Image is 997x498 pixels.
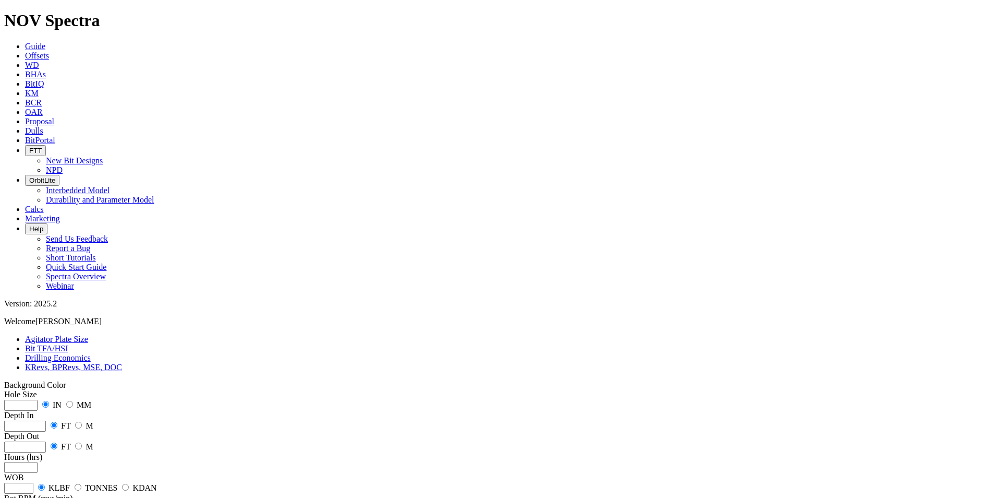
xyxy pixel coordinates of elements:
[4,453,42,461] label: Hours (hrs)
[25,145,46,156] button: FTT
[77,400,91,409] label: MM
[46,165,63,174] a: NPD
[4,317,993,326] p: Welcome
[46,253,96,262] a: Short Tutorials
[46,234,108,243] a: Send Us Feedback
[25,353,91,362] a: Drilling Economics
[4,11,993,30] h1: NOV Spectra
[53,400,62,409] label: IN
[25,126,43,135] a: Dulls
[48,483,70,492] label: KLBF
[25,223,47,234] button: Help
[25,89,39,98] a: KM
[35,317,102,326] span: [PERSON_NAME]
[61,442,70,451] label: FT
[4,473,23,482] label: WOB
[46,244,90,253] a: Report a Bug
[25,61,39,69] a: WD
[61,421,70,430] label: FT
[25,98,42,107] a: BCR
[4,411,33,420] label: Depth In
[25,51,49,60] a: Offsets
[25,214,60,223] a: Marketing
[25,70,46,79] a: BHAs
[132,483,156,492] label: KDAN
[46,263,106,271] a: Quick Start Guide
[86,421,93,430] label: M
[29,225,43,233] span: Help
[46,272,106,281] a: Spectra Overview
[4,432,39,441] label: Depth Out
[4,381,66,389] a: Toggle Light/Dark Background Color
[25,108,43,116] a: OAR
[4,390,37,399] label: Hole Size
[25,344,68,353] a: Bit TFA/HSI
[25,175,59,186] button: OrbitLite
[46,195,154,204] a: Durability and Parameter Model
[25,117,54,126] a: Proposal
[29,176,55,184] span: OrbitLite
[25,335,88,343] a: Agitator Plate Size
[86,442,93,451] label: M
[4,299,993,309] div: Version: 2025.2
[85,483,118,492] label: TONNES
[25,363,122,372] a: KRevs, BPRevs, MSE, DOC
[46,186,110,195] a: Interbedded Model
[25,205,44,214] a: Calcs
[25,79,44,88] a: BitIQ
[25,136,55,145] a: BitPortal
[46,281,74,290] a: Webinar
[29,147,42,155] span: FTT
[46,156,103,165] a: New Bit Designs
[25,42,45,51] a: Guide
